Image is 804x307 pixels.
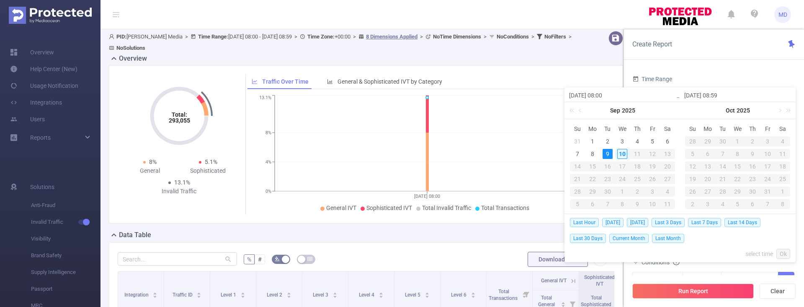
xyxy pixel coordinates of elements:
td: October 3, 2025 [760,135,775,148]
td: September 12, 2025 [645,148,660,160]
div: 6 [585,199,600,209]
div: 1 [615,187,630,197]
span: Su [685,125,700,133]
b: No Solutions [116,45,145,51]
div: 8 [615,199,630,209]
div: 1 [730,136,745,146]
span: Create Report [632,40,672,48]
a: Integrations [10,94,62,111]
td: September 7, 2025 [570,148,585,160]
div: 18 [630,161,645,171]
td: September 30, 2025 [600,185,615,198]
span: Total Transactions [481,205,529,211]
td: October 4, 2025 [660,185,675,198]
span: Mo [585,125,600,133]
div: 21 [570,174,585,184]
div: 13 [660,149,675,159]
th: Sat [660,123,675,135]
span: Tu [600,125,615,133]
span: % [247,256,251,263]
div: Sort [196,291,201,296]
td: November 2, 2025 [685,198,700,210]
th: Sun [685,123,700,135]
span: Last 14 Days [724,218,760,227]
img: Protected Media [9,7,92,24]
span: 5.1% [205,159,217,165]
input: End date [684,90,791,100]
td: September 24, 2025 [615,173,630,185]
th: Mon [585,123,600,135]
div: 3 [617,136,627,146]
td: October 13, 2025 [700,160,715,173]
td: October 15, 2025 [730,160,745,173]
td: September 6, 2025 [660,135,675,148]
td: October 20, 2025 [700,173,715,185]
b: Time Range: [198,33,228,40]
a: Help Center (New) [10,61,77,77]
span: Last 7 Days [688,218,721,227]
td: September 30, 2025 [715,135,730,148]
span: Time Range [632,76,672,82]
a: Last year (Control + left) [568,102,579,119]
a: Next month (PageDown) [776,102,783,119]
div: 6 [700,149,715,159]
td: October 2, 2025 [630,185,645,198]
div: 1 [775,187,790,197]
i: icon: table [307,256,312,261]
div: 2 [685,199,700,209]
div: 27 [700,187,715,197]
div: 14 [715,161,730,171]
div: 9 [603,149,613,159]
td: October 18, 2025 [775,160,790,173]
span: Tu [715,125,730,133]
td: September 2, 2025 [600,135,615,148]
span: Total Invalid Traffic [422,205,471,211]
div: 4 [715,199,730,209]
td: September 13, 2025 [660,148,675,160]
span: [DATE] [627,218,648,227]
th: Sun [570,123,585,135]
span: We [615,125,630,133]
td: October 9, 2025 [745,148,760,160]
td: October 12, 2025 [685,160,700,173]
span: Th [630,125,645,133]
div: 7 [760,199,775,209]
button: Add [778,272,794,287]
b: No Time Dimensions [433,33,481,40]
span: Su [570,125,585,133]
span: Solutions [30,179,54,195]
div: 9 [630,199,645,209]
div: 28 [715,187,730,197]
td: September 4, 2025 [630,135,645,148]
div: 15 [730,161,745,171]
td: October 19, 2025 [685,173,700,185]
td: October 5, 2025 [570,198,585,210]
th: Tue [715,123,730,135]
td: October 21, 2025 [715,173,730,185]
td: October 4, 2025 [775,135,790,148]
a: Usage Notification [10,77,78,94]
td: October 1, 2025 [730,135,745,148]
div: 3 [760,136,775,146]
div: 14 [570,161,585,171]
span: > [183,33,191,40]
th: Sat [775,123,790,135]
span: Supply Intelligence [31,264,100,281]
td: October 1, 2025 [615,185,630,198]
div: 9 [745,149,760,159]
div: 31 [572,136,582,146]
td: October 26, 2025 [685,185,700,198]
span: 8% [149,159,157,165]
div: 22 [585,174,600,184]
td: October 6, 2025 [700,148,715,160]
div: 29 [730,187,745,197]
td: October 22, 2025 [730,173,745,185]
th: Tue [600,123,615,135]
td: October 7, 2025 [600,198,615,210]
span: Last Hour [570,218,599,227]
span: Sa [660,125,675,133]
td: September 26, 2025 [645,173,660,185]
td: September 16, 2025 [600,160,615,173]
td: October 6, 2025 [585,198,600,210]
div: 23 [600,174,615,184]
